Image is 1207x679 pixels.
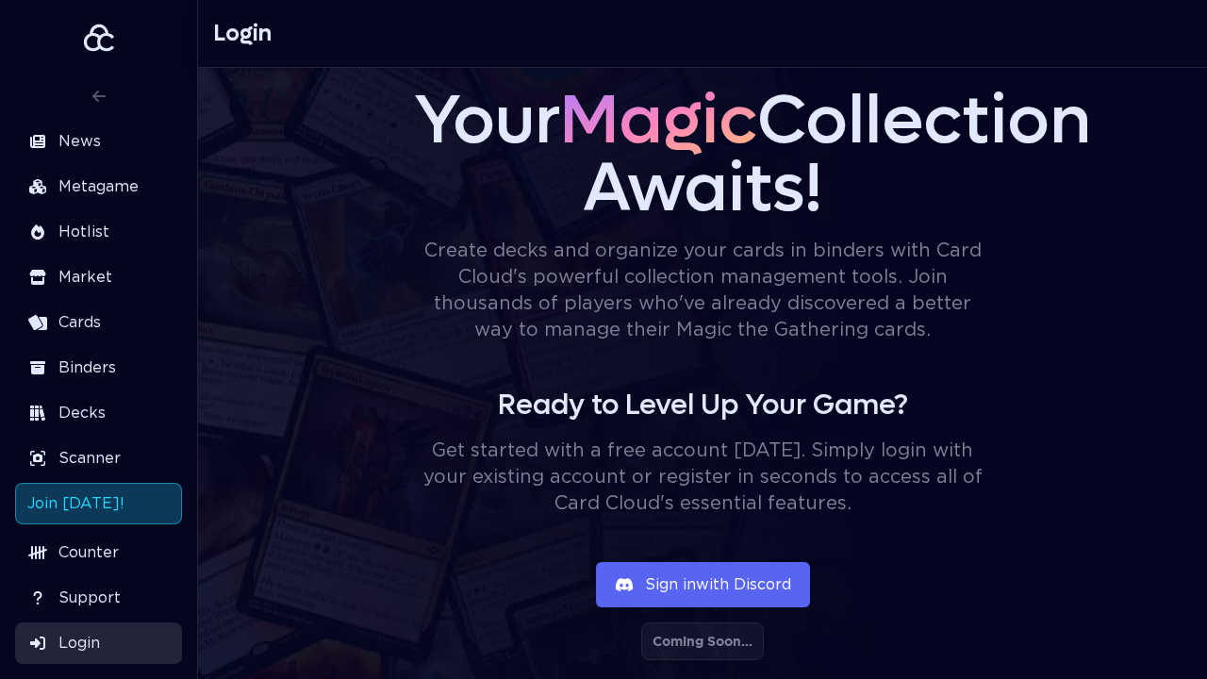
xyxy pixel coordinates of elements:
span: Counter [58,541,119,564]
span: Decks [58,402,106,424]
a: Counter [15,532,182,573]
p: Get started with a free account [DATE]. Simply login with your existing account or register in se... [415,438,990,517]
span: Login [58,632,100,654]
span: Scanner [58,447,121,470]
span: Cards [58,311,101,334]
div: Create decks and organize your cards in binders with Card Cloud's powerful collection management ... [415,238,990,343]
span: Support [58,587,121,609]
span: Market [58,266,112,289]
a: Scanner [15,438,182,479]
a: Hotlist [15,211,182,253]
h2: Ready to Level Up Your Game? [415,389,990,422]
span: Metagame [58,175,139,198]
div: Coming Soon... [641,622,764,660]
a: Binders [15,347,182,389]
span: Binders [58,356,116,379]
a: Metagame [15,166,182,207]
h1: Login [213,19,272,49]
h1: Your Collection Awaits! [415,87,990,223]
a: Login [15,622,182,664]
a: Market [15,257,182,298]
a: Cards [15,302,182,343]
a: Decks [15,392,182,434]
a: Support [15,577,182,619]
span: Magic [560,76,757,165]
span: Hotlist [58,221,109,243]
span: News [58,130,101,153]
a: Join [DATE]! [15,483,182,524]
span: Join [DATE]! [27,492,124,515]
button: Sign inwith Discord [596,562,810,607]
a: News [15,121,182,162]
